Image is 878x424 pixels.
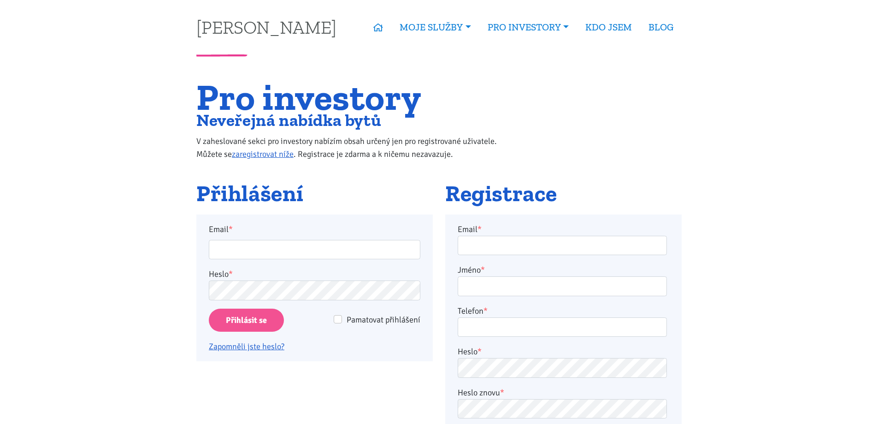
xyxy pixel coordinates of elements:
label: Heslo [209,268,233,281]
h2: Přihlášení [196,181,433,206]
abbr: required [477,224,482,234]
abbr: required [477,346,482,357]
a: MOJE SLUŽBY [391,17,479,38]
span: Pamatovat přihlášení [347,315,420,325]
a: zaregistrovat níže [232,149,294,159]
label: Heslo [458,345,482,358]
a: KDO JSEM [577,17,640,38]
a: Zapomněli jste heslo? [209,341,284,352]
p: V zaheslované sekci pro investory nabízím obsah určený jen pro registrované uživatele. Můžete se ... [196,135,516,161]
a: PRO INVESTORY [479,17,577,38]
label: Heslo znovu [458,386,504,399]
label: Telefon [458,305,488,317]
h2: Neveřejná nabídka bytů [196,113,516,128]
h2: Registrace [445,181,682,206]
a: [PERSON_NAME] [196,18,336,36]
label: Jméno [458,263,485,276]
abbr: required [500,388,504,398]
a: BLOG [640,17,682,38]
abbr: required [483,306,488,316]
label: Email [203,223,427,236]
label: Email [458,223,482,236]
abbr: required [481,265,485,275]
input: Přihlásit se [209,309,284,332]
h1: Pro investory [196,82,516,113]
